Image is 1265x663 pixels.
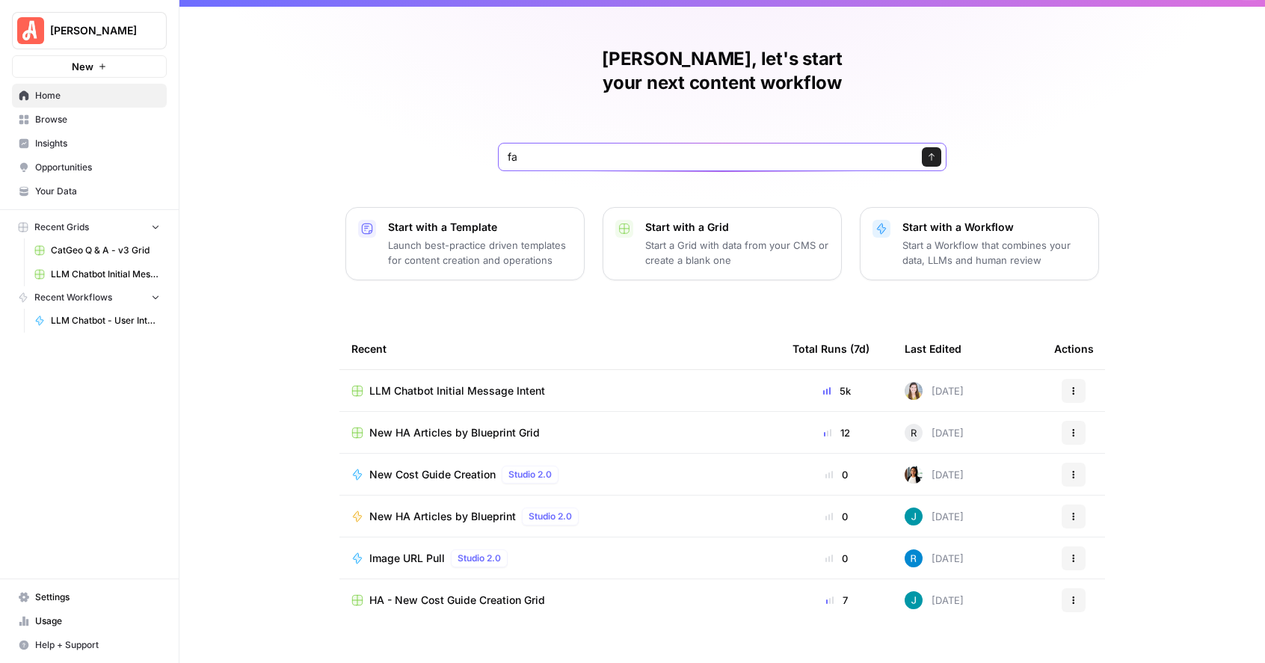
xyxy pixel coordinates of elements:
[792,328,870,369] div: Total Runs (7d)
[369,593,545,608] span: HA - New Cost Guide Creation Grid
[905,466,923,484] img: xqjo96fmx1yk2e67jao8cdkou4un
[905,328,961,369] div: Last Edited
[51,244,160,257] span: CatGeo Q & A - v3 Grid
[351,508,769,525] a: New HA Articles by BlueprintStudio 2.0
[792,551,881,566] div: 0
[498,47,947,95] h1: [PERSON_NAME], let's start your next content workflow
[792,467,881,482] div: 0
[12,132,167,155] a: Insights
[905,591,923,609] img: gsxx783f1ftko5iaboo3rry1rxa5
[35,185,160,198] span: Your Data
[792,383,881,398] div: 5k
[12,216,167,238] button: Recent Grids
[51,268,160,281] span: LLM Chatbot Initial Message Intent
[351,425,769,440] a: New HA Articles by Blueprint Grid
[905,466,964,484] div: [DATE]
[12,179,167,203] a: Your Data
[1054,328,1094,369] div: Actions
[792,509,881,524] div: 0
[12,286,167,309] button: Recent Workflows
[51,314,160,327] span: LLM Chatbot - User Intent Tagging
[35,590,160,604] span: Settings
[12,609,167,633] a: Usage
[12,633,167,657] button: Help + Support
[351,466,769,484] a: New Cost Guide CreationStudio 2.0
[911,425,917,440] span: R
[369,425,540,440] span: New HA Articles by Blueprint Grid
[28,309,167,333] a: LLM Chatbot - User Intent Tagging
[902,220,1086,235] p: Start with a Workflow
[388,238,572,268] p: Launch best-practice driven templates for content creation and operations
[860,207,1099,280] button: Start with a WorkflowStart a Workflow that combines your data, LLMs and human review
[902,238,1086,268] p: Start a Workflow that combines your data, LLMs and human review
[351,328,769,369] div: Recent
[34,221,89,234] span: Recent Grids
[792,593,881,608] div: 7
[345,207,585,280] button: Start with a TemplateLaunch best-practice driven templates for content creation and operations
[351,593,769,608] a: HA - New Cost Guide Creation Grid
[792,425,881,440] div: 12
[12,12,167,49] button: Workspace: Angi
[905,591,964,609] div: [DATE]
[351,549,769,567] a: Image URL PullStudio 2.0
[12,84,167,108] a: Home
[351,383,769,398] a: LLM Chatbot Initial Message Intent
[603,207,842,280] button: Start with a GridStart a Grid with data from your CMS or create a blank one
[905,549,923,567] img: 4ql36xcz6vn5z6vl131rp0snzihs
[35,137,160,150] span: Insights
[905,508,964,525] div: [DATE]
[369,383,545,398] span: LLM Chatbot Initial Message Intent
[369,551,445,566] span: Image URL Pull
[645,238,829,268] p: Start a Grid with data from your CMS or create a blank one
[17,17,44,44] img: Angi Logo
[458,552,501,565] span: Studio 2.0
[388,220,572,235] p: Start with a Template
[905,382,964,400] div: [DATE]
[72,59,93,74] span: New
[12,155,167,179] a: Opportunities
[35,614,160,628] span: Usage
[369,467,496,482] span: New Cost Guide Creation
[50,23,141,38] span: [PERSON_NAME]
[28,238,167,262] a: CatGeo Q & A - v3 Grid
[35,161,160,174] span: Opportunities
[12,108,167,132] a: Browse
[905,508,923,525] img: gsxx783f1ftko5iaboo3rry1rxa5
[529,510,572,523] span: Studio 2.0
[35,89,160,102] span: Home
[12,585,167,609] a: Settings
[34,291,112,304] span: Recent Workflows
[905,382,923,400] img: sx1xvnnnzvz6e46lo8c0q6kbn1fo
[645,220,829,235] p: Start with a Grid
[508,149,907,164] input: What would you like to create today?
[508,468,552,481] span: Studio 2.0
[905,424,964,442] div: [DATE]
[905,549,964,567] div: [DATE]
[35,113,160,126] span: Browse
[28,262,167,286] a: LLM Chatbot Initial Message Intent
[369,509,516,524] span: New HA Articles by Blueprint
[35,638,160,652] span: Help + Support
[12,55,167,78] button: New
